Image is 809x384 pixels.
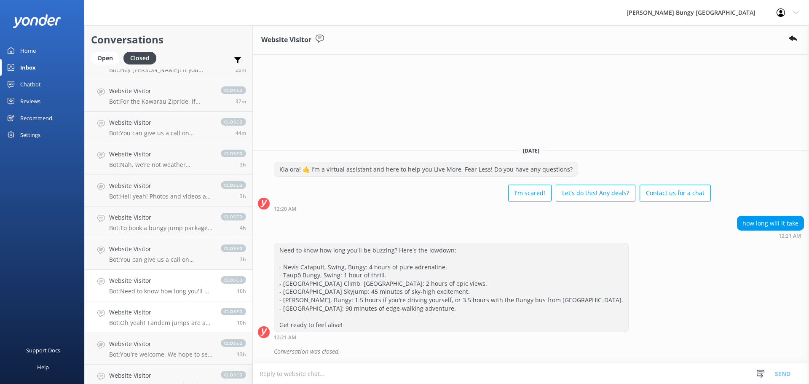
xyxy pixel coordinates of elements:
[109,129,212,137] p: Bot: You can give us a call on [PHONE_NUMBER] or [PHONE_NUMBER] to chat with a crew member. Our o...
[109,244,212,254] h4: Website Visitor
[109,224,212,232] p: Bot: To book a bungy jump package, hit up our crew by calling [PHONE_NUMBER] or [PHONE_NUMBER]. Y...
[109,118,212,127] h4: Website Visitor
[91,52,119,64] div: Open
[240,224,246,231] span: Sep 04 2025 06:05am (UTC +12:00) Pacific/Auckland
[221,308,246,315] span: closed
[109,181,212,191] h4: Website Visitor
[26,342,60,359] div: Support Docs
[274,344,804,359] div: Conversation was closed.
[109,161,212,169] p: Bot: Nah, we’re not weather dependent. Rain, sun, or snow—our activities go ahead in most weather...
[556,185,635,201] button: Let's do this! Any deals?
[240,256,246,263] span: Sep 04 2025 02:30am (UTC +12:00) Pacific/Auckland
[20,42,36,59] div: Home
[91,32,246,48] h2: Conversations
[109,213,212,222] h4: Website Visitor
[779,234,801,239] strong: 12:21 AM
[237,319,246,326] span: Sep 03 2025 11:21pm (UTC +12:00) Pacific/Auckland
[85,207,252,238] a: Website VisitorBot:To book a bungy jump package, hit up our crew by calling [PHONE_NUMBER] or [PH...
[236,129,246,137] span: Sep 04 2025 09:36am (UTC +12:00) Pacific/Auckland
[274,207,296,212] strong: 12:20 AM
[221,118,246,126] span: closed
[85,112,252,143] a: Website VisitorBot:You can give us a call on [PHONE_NUMBER] or [PHONE_NUMBER] to chat with a crew...
[240,193,246,200] span: Sep 04 2025 07:07am (UTC +12:00) Pacific/Auckland
[221,86,246,94] span: closed
[123,52,156,64] div: Closed
[508,185,552,201] button: I'm scared!
[240,161,246,168] span: Sep 04 2025 07:08am (UTC +12:00) Pacific/Auckland
[274,334,629,340] div: Sep 04 2025 12:21am (UTC +12:00) Pacific/Auckland
[109,66,212,74] p: Bot: Hey [PERSON_NAME]! If you need to change your booking, give us a call at [PHONE_NUMBER] or [...
[274,243,628,332] div: Need to know how long you'll be buzzing? Here's the lowdown: - Nevis Catapult, Swing, Bungy: 4 ho...
[518,147,544,154] span: [DATE]
[274,335,296,340] strong: 12:21 AM
[109,308,212,317] h4: Website Visitor
[737,216,804,231] div: how long will it take
[109,287,212,295] p: Bot: Need to know how long you'll be buzzing? Here's the lowdown: - Nevis Catapult, Swing, Bungy:...
[737,233,804,239] div: Sep 04 2025 12:21am (UTC +12:00) Pacific/Auckland
[221,371,246,379] span: closed
[258,344,804,359] div: 2025-09-03T22:19:16.850
[123,53,161,62] a: Closed
[20,76,41,93] div: Chatbot
[85,333,252,365] a: Website VisitorBot:You're welcome. We hope to see you at one of our [PERSON_NAME] locations soon!...
[236,98,246,105] span: Sep 04 2025 09:43am (UTC +12:00) Pacific/Auckland
[109,371,212,380] h4: Website Visitor
[109,86,212,96] h4: Website Visitor
[109,98,212,105] p: Bot: For the Kawarau Zipride, if you're driving yourself, head to 1693 [GEOGRAPHIC_DATA], [GEOGRA...
[85,143,252,175] a: Website VisitorBot:Nah, we’re not weather dependent. Rain, sun, or snow—our activities go ahead i...
[85,301,252,333] a: Website VisitorBot:Oh yeah! Tandem jumps are a go at [GEOGRAPHIC_DATA], [GEOGRAPHIC_DATA], and [G...
[13,14,61,28] img: yonder-white-logo.png
[109,256,212,263] p: Bot: You can give us a call on [PHONE_NUMBER] or [PHONE_NUMBER] to chat with a crew member. Our o...
[85,270,252,301] a: Website VisitorBot:Need to know how long you'll be buzzing? Here's the lowdown: - Nevis Catapult,...
[221,244,246,252] span: closed
[85,80,252,112] a: Website VisitorBot:For the Kawarau Zipride, if you're driving yourself, head to 1693 [GEOGRAPHIC_...
[109,319,212,327] p: Bot: Oh yeah! Tandem jumps are a go at [GEOGRAPHIC_DATA], [GEOGRAPHIC_DATA], and [GEOGRAPHIC_DATA...
[221,150,246,157] span: closed
[91,53,123,62] a: Open
[261,35,311,46] h3: Website Visitor
[20,126,40,143] div: Settings
[274,162,578,177] div: Kia ora! 🤙 I'm a virtual assistant and here to help you Live More, Fear Less! Do you have any que...
[37,359,49,376] div: Help
[109,193,212,200] p: Bot: Hell yeah! Photos and videos are included in all our activities, except the zipride. And aft...
[236,66,246,73] span: Sep 04 2025 09:52am (UTC +12:00) Pacific/Auckland
[109,150,212,159] h4: Website Visitor
[20,110,52,126] div: Recommend
[20,93,40,110] div: Reviews
[237,287,246,295] span: Sep 04 2025 12:21am (UTC +12:00) Pacific/Auckland
[109,351,212,358] p: Bot: You're welcome. We hope to see you at one of our [PERSON_NAME] locations soon!
[640,185,711,201] button: Contact us for a chat
[221,339,246,347] span: closed
[221,276,246,284] span: closed
[109,276,212,285] h4: Website Visitor
[85,238,252,270] a: Website VisitorBot:You can give us a call on [PHONE_NUMBER] or [PHONE_NUMBER] to chat with a crew...
[237,351,246,358] span: Sep 03 2025 08:23pm (UTC +12:00) Pacific/Auckland
[221,213,246,220] span: closed
[20,59,36,76] div: Inbox
[85,175,252,207] a: Website VisitorBot:Hell yeah! Photos and videos are included in all our activities, except the zi...
[109,339,212,349] h4: Website Visitor
[221,181,246,189] span: closed
[274,206,711,212] div: Sep 04 2025 12:20am (UTC +12:00) Pacific/Auckland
